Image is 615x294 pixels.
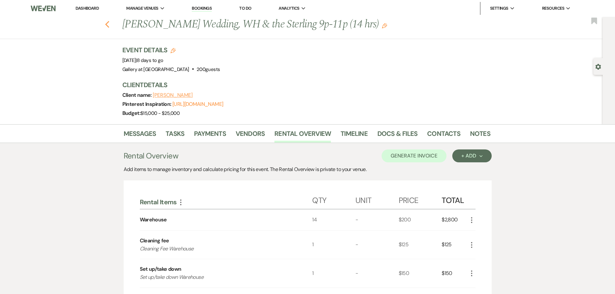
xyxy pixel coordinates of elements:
div: 1 [312,259,355,288]
div: Set up/take down [140,265,181,273]
h3: Event Details [122,46,220,55]
div: Unit [355,189,399,209]
a: Vendors [236,128,265,143]
a: [URL][DOMAIN_NAME] [172,101,223,107]
span: Resources [542,5,564,12]
div: Cleaning fee [140,237,169,245]
div: $2,800 [442,209,467,230]
a: Timeline [341,128,368,143]
a: Contacts [427,128,460,143]
span: Analytics [279,5,299,12]
h1: [PERSON_NAME] Wedding, WH & the Sterling 9p-11p (14 hrs) [122,17,412,32]
div: - [355,209,399,230]
a: Payments [194,128,226,143]
button: Open lead details [595,63,601,69]
div: $150 [442,259,467,288]
p: Set up/take down Warehouse [140,273,295,281]
div: Qty [312,189,355,209]
div: $200 [399,209,442,230]
span: Client name: [122,92,153,98]
a: Bookings [192,5,212,12]
a: Docs & Files [377,128,417,143]
div: Add items to manage inventory and calculate pricing for this event. The Rental Overview is privat... [124,166,492,173]
a: Notes [470,128,490,143]
div: Price [399,189,442,209]
div: + Add [461,153,482,158]
button: [PERSON_NAME] [153,93,193,98]
a: Rental Overview [274,128,331,143]
a: Tasks [166,128,184,143]
div: 1 [312,231,355,259]
div: $150 [399,259,442,288]
span: 8 days to go [137,57,163,64]
div: Rental Items [140,198,313,206]
span: Pinterest Inspiration: [122,101,172,107]
h3: Client Details [122,80,484,89]
button: Generate Invoice [382,149,446,162]
span: [DATE] [122,57,163,64]
div: - [355,259,399,288]
span: Budget: [122,110,141,117]
span: Gallery at [GEOGRAPHIC_DATA] [122,66,189,73]
div: $125 [399,231,442,259]
span: 200 guests [197,66,220,73]
img: Weven Logo [31,2,55,15]
span: | [136,57,163,64]
div: Total [442,189,467,209]
span: Manage Venues [126,5,158,12]
span: Settings [490,5,508,12]
span: $15,000 - $25,000 [140,110,179,117]
button: Edit [382,23,387,28]
p: Cleaning Fee Warehouse [140,245,295,253]
a: Dashboard [76,5,99,11]
a: To Do [239,5,251,11]
a: Messages [124,128,156,143]
div: - [355,231,399,259]
button: + Add [452,149,491,162]
h3: Rental Overview [124,150,178,162]
div: $125 [442,231,467,259]
div: Warehouse [140,216,167,224]
div: 14 [312,209,355,230]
